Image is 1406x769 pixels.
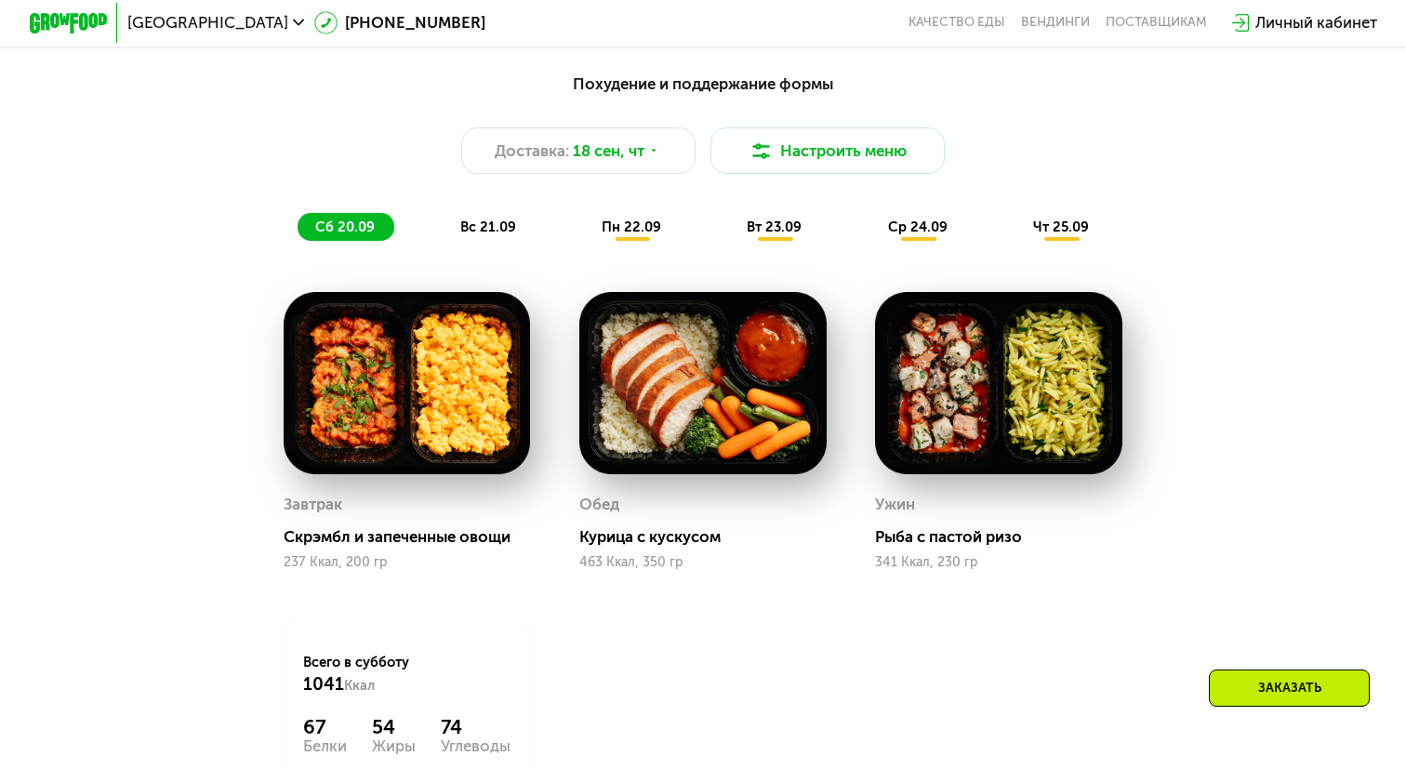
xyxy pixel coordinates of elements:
span: 18 сен, чт [573,139,644,163]
div: 341 Ккал, 230 гр [875,555,1122,570]
div: Жиры [372,738,416,754]
div: Белки [303,738,347,754]
span: вс 21.09 [460,219,516,235]
div: Личный кабинет [1255,11,1377,34]
span: вт 23.09 [747,219,802,235]
span: пн 22.09 [602,219,661,235]
div: Скрэмбл и запеченные овощи [284,527,547,547]
span: Доставка: [495,139,569,163]
div: Углеводы [441,738,511,754]
span: сб 20.09 [315,219,375,235]
div: 67 [303,715,347,738]
button: Настроить меню [710,127,945,174]
div: Ужин [875,490,915,520]
div: Всего в субботу [303,653,511,696]
div: Рыба с пастой ризо [875,527,1138,547]
div: 74 [441,715,511,738]
span: чт 25.09 [1033,219,1089,235]
div: поставщикам [1106,15,1207,31]
span: [GEOGRAPHIC_DATA] [127,15,288,31]
div: Заказать [1209,670,1370,707]
div: Курица с кускусом [579,527,842,547]
span: 1041 [303,673,344,695]
div: Похудение и поддержание формы [125,72,1280,96]
a: Качество еды [909,15,1005,31]
span: ср 24.09 [888,219,948,235]
a: Вендинги [1021,15,1090,31]
span: Ккал [344,677,375,694]
div: 463 Ккал, 350 гр [579,555,827,570]
div: Обед [579,490,619,520]
div: 54 [372,715,416,738]
a: [PHONE_NUMBER] [314,11,486,34]
div: Завтрак [284,490,342,520]
div: 237 Ккал, 200 гр [284,555,531,570]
